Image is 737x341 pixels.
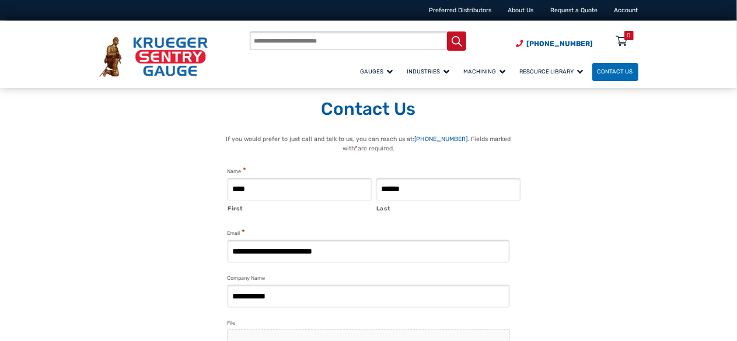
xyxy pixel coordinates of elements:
label: Company Name [227,274,265,283]
span: Machining [464,68,506,75]
span: Resource Library [520,68,584,75]
a: Account [614,6,638,14]
a: [PHONE_NUMBER] [415,135,468,143]
label: First [228,202,372,213]
span: Gauges [361,68,393,75]
div: 0 [627,31,631,40]
a: Preferred Distributors [429,6,491,14]
a: Request a Quote [550,6,598,14]
img: Krueger Sentry Gauge [99,37,208,77]
span: [PHONE_NUMBER] [527,40,593,48]
h1: Contact Us [99,99,638,121]
span: Contact Us [598,69,633,75]
p: If you would prefer to just call and talk to us, you can reach us at: . Fields marked with are re... [215,135,522,153]
a: Machining [459,61,515,82]
label: Last [376,202,521,213]
label: File [227,319,235,328]
a: Contact Us [592,63,638,81]
label: Email [227,228,245,238]
legend: Name [227,166,246,176]
a: About Us [508,6,534,14]
a: Phone Number (920) 434-8860 [516,38,593,49]
a: Resource Library [515,61,592,82]
a: Industries [402,61,459,82]
a: Gauges [355,61,402,82]
span: Industries [407,68,450,75]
